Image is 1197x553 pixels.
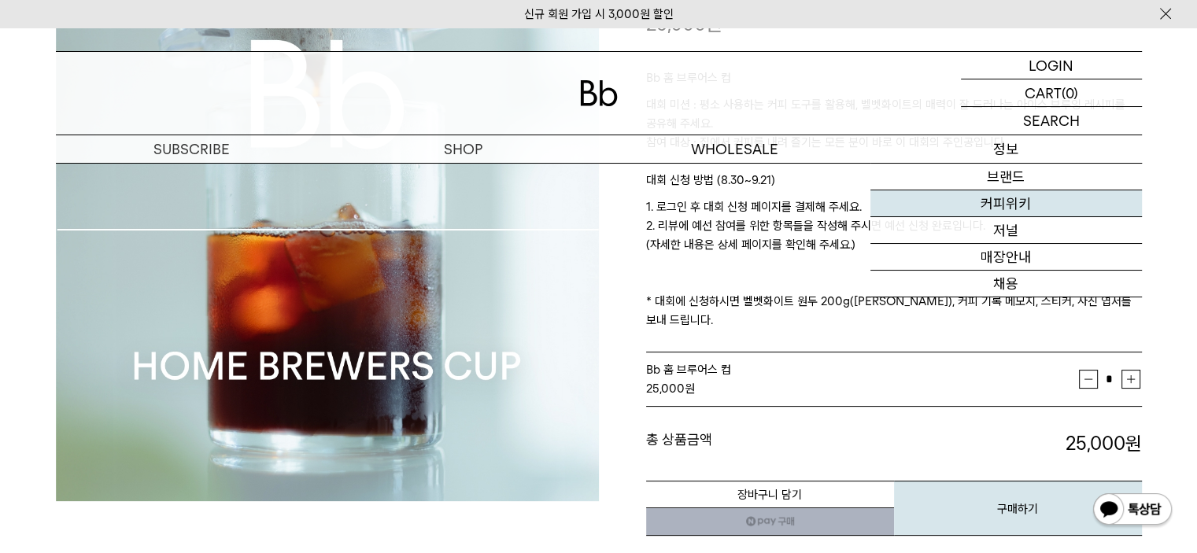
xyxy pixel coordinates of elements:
p: CART [1025,79,1062,106]
dt: 총 상품금액 [646,430,894,457]
strong: 25,000 [646,382,685,396]
b: 원 [1125,432,1142,455]
p: LOGIN [1029,52,1073,79]
div: 원 [646,379,1079,398]
p: WHOLESALE [599,135,870,163]
p: 대회 신청 방법 (8.30~9.21) [646,171,1142,197]
button: 장바구니 담기 [646,481,894,508]
a: 매장안내 [870,244,1142,271]
p: 정보 [870,135,1142,163]
p: 1. 로그인 후 대회 신청 페이지를 결제해 주세요. 2. 리뷰에 예선 참여를 위한 항목들을 작성해 주시면 예선 신청 완료입니다. (자세한 내용은 상세 페이지를 확인해 주세요.... [646,197,1142,330]
p: SEARCH [1023,107,1080,135]
a: SHOP [327,135,599,163]
a: 커피위키 [870,190,1142,217]
img: 카카오톡 채널 1:1 채팅 버튼 [1092,492,1173,529]
strong: 25,000 [1066,432,1142,455]
p: (0) [1062,79,1078,106]
a: 저널 [870,217,1142,244]
a: SUBSCRIBE [56,135,327,163]
a: CART (0) [961,79,1142,107]
span: Bb 홈 브루어스 컵 [646,363,731,377]
a: 새창 [646,507,894,536]
button: 감소 [1079,370,1098,389]
a: 브랜드 [870,164,1142,190]
img: 로고 [580,80,618,106]
button: 증가 [1121,370,1140,389]
a: 채용 [870,271,1142,297]
a: LOGIN [961,52,1142,79]
button: 구매하기 [894,481,1142,536]
a: 신규 회원 가입 시 3,000원 할인 [524,7,674,21]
